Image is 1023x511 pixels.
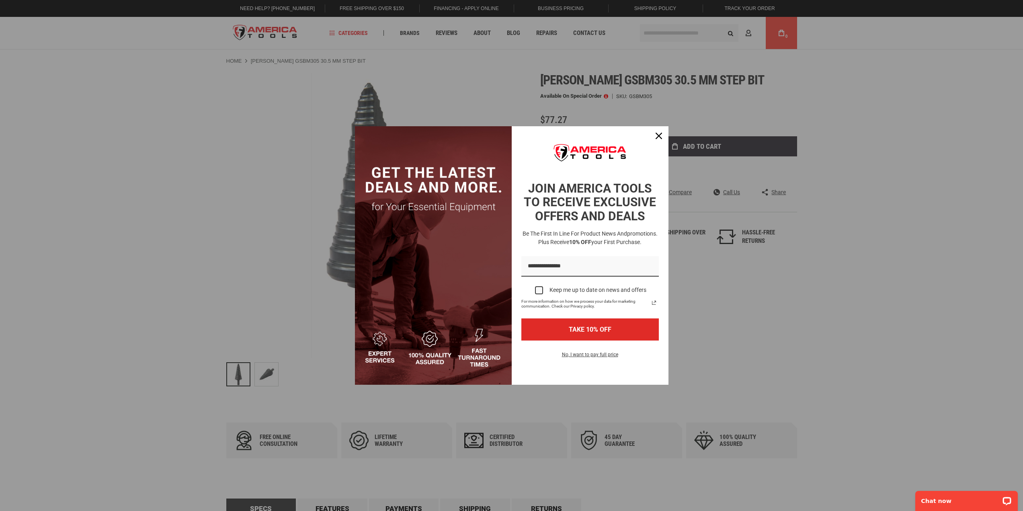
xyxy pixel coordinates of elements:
[649,126,668,146] button: Close
[524,181,656,223] strong: JOIN AMERICA TOOLS TO RECEIVE EXCLUSIVE OFFERS AND DEALS
[569,239,591,245] strong: 10% OFF
[521,299,649,309] span: For more information on how we process your data for marketing communication. Check our Privacy p...
[649,298,659,308] a: Read our Privacy Policy
[521,256,659,277] input: Email field
[556,350,625,364] button: No, I want to pay full price
[656,133,662,139] svg: close icon
[521,318,659,341] button: TAKE 10% OFF
[549,287,646,293] div: Keep me up to date on news and offers
[649,298,659,308] svg: link icon
[910,486,1023,511] iframe: LiveChat chat widget
[520,230,660,246] h3: Be the first in line for product news and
